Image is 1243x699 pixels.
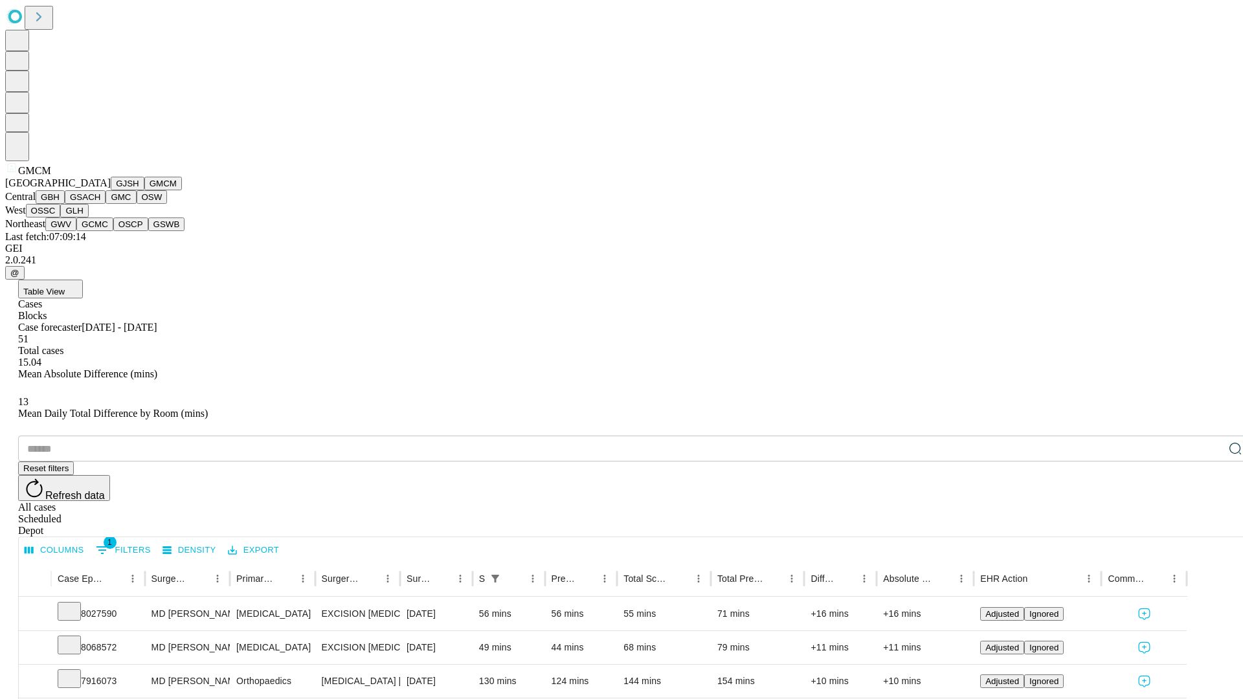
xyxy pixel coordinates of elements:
button: Table View [18,280,83,298]
span: Mean Daily Total Difference by Room (mins) [18,408,208,419]
button: OSCP [113,217,148,231]
div: Case Epic Id [58,573,104,584]
div: +10 mins [883,665,967,698]
span: Northeast [5,218,45,229]
div: 130 mins [479,665,539,698]
button: GMCM [144,177,182,190]
button: Menu [524,570,542,588]
button: Adjusted [980,641,1024,654]
button: Reset filters [18,461,74,475]
button: GWV [45,217,76,231]
span: 1 [104,536,117,549]
button: Menu [1165,570,1183,588]
span: Reset filters [23,463,69,473]
button: Adjusted [980,607,1024,621]
div: Scheduled In Room Duration [479,573,485,584]
span: Central [5,191,36,202]
button: Ignored [1024,641,1064,654]
button: GMC [106,190,136,204]
button: Refresh data [18,475,110,501]
span: Ignored [1029,643,1058,652]
span: @ [10,268,19,278]
div: Primary Service [236,573,274,584]
div: 8027590 [58,597,139,630]
div: MD [PERSON_NAME] [PERSON_NAME] [151,665,223,698]
button: Adjusted [980,674,1024,688]
button: Menu [1080,570,1098,588]
div: Surgery Date [407,573,432,584]
button: Menu [294,570,312,588]
button: Show filters [93,540,154,560]
button: Sort [361,570,379,588]
div: [DATE] [407,597,466,630]
button: Menu [451,570,469,588]
div: [DATE] [407,665,466,698]
div: 44 mins [552,631,611,664]
button: Menu [952,570,970,588]
div: Surgeon Name [151,573,189,584]
button: Menu [596,570,614,588]
div: GEI [5,243,1238,254]
span: Case forecaster [18,322,82,333]
span: Adjusted [985,676,1019,686]
span: Adjusted [985,643,1019,652]
button: GLH [60,204,88,217]
div: 49 mins [479,631,539,664]
button: Menu [855,570,873,588]
div: [MEDICAL_DATA] [MEDICAL_DATA] [322,665,394,698]
span: Last fetch: 07:09:14 [5,231,86,242]
div: 1 active filter [486,570,504,588]
div: 56 mins [552,597,611,630]
button: GJSH [111,177,144,190]
span: Refresh data [45,490,105,501]
button: Ignored [1024,674,1064,688]
button: GBH [36,190,65,204]
div: EHR Action [980,573,1027,584]
div: Predicted In Room Duration [552,573,577,584]
span: GMCM [18,165,51,176]
button: Menu [689,570,708,588]
button: Select columns [21,540,87,560]
div: [DATE] [407,631,466,664]
div: 154 mins [717,665,798,698]
span: Adjusted [985,609,1019,619]
div: EXCISION [MEDICAL_DATA] LESION EXCEPT [MEDICAL_DATA] TRUNK ETC 3.1 TO 4 CM [322,597,394,630]
button: Sort [1147,570,1165,588]
div: Total Scheduled Duration [623,573,670,584]
span: 15.04 [18,357,41,368]
button: GSACH [65,190,106,204]
div: Absolute Difference [883,573,933,584]
div: 8068572 [58,631,139,664]
span: 13 [18,396,28,407]
span: West [5,205,26,216]
button: Density [159,540,219,560]
div: +11 mins [811,631,870,664]
button: Sort [934,570,952,588]
button: Sort [671,570,689,588]
span: Ignored [1029,609,1058,619]
button: Expand [25,603,45,626]
div: +10 mins [811,665,870,698]
button: Sort [1029,570,1047,588]
div: 55 mins [623,597,704,630]
span: Total cases [18,345,63,356]
span: Mean Absolute Difference (mins) [18,368,157,379]
span: Table View [23,287,65,296]
div: Total Predicted Duration [717,573,764,584]
div: 2.0.241 [5,254,1238,266]
div: 144 mins [623,665,704,698]
div: MD [PERSON_NAME] [PERSON_NAME] [151,631,223,664]
button: Sort [433,570,451,588]
button: Sort [276,570,294,588]
button: GCMC [76,217,113,231]
button: Show filters [486,570,504,588]
div: +16 mins [811,597,870,630]
div: 68 mins [623,631,704,664]
button: Ignored [1024,607,1064,621]
button: Menu [124,570,142,588]
button: Sort [765,570,783,588]
button: Sort [577,570,596,588]
div: EXCISION [MEDICAL_DATA] LESION EXCEPT [MEDICAL_DATA] TRUNK ETC 3.1 TO 4 CM [322,631,394,664]
span: [DATE] - [DATE] [82,322,157,333]
div: 124 mins [552,665,611,698]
